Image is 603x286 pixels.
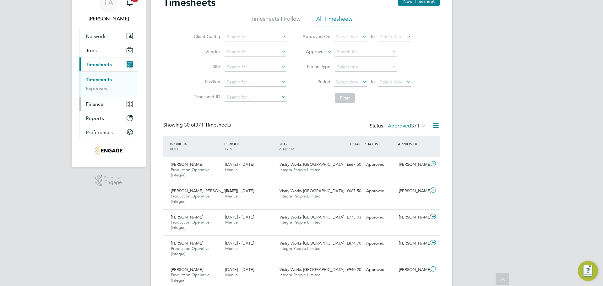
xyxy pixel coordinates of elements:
[170,146,179,151] span: ROLE
[302,79,330,84] label: Period
[86,47,97,53] span: Jobs
[79,146,138,156] a: Go to home page
[86,33,106,39] span: Network
[86,101,103,107] span: Finance
[225,188,254,193] span: [DATE] - [DATE]
[79,111,138,125] button: Reports
[79,71,138,97] div: Timesheets
[104,180,122,185] span: Engage
[280,214,344,220] span: Vistry Works [GEOGRAPHIC_DATA]
[225,167,239,172] span: Manual
[79,29,138,43] button: Network
[335,48,397,57] input: Search for...
[79,43,138,57] button: Jobs
[95,175,122,186] a: Powered byEngage
[302,34,330,39] label: Approved On
[192,79,220,84] label: Position
[184,122,195,128] span: 30 of
[280,162,344,167] span: Vistry Works [GEOGRAPHIC_DATA]
[396,265,429,275] div: [PERSON_NAME]
[225,272,239,278] span: Manual
[302,64,330,69] label: Period Type
[280,193,321,199] span: Integra People Limited
[225,48,286,57] input: Search for...
[349,141,361,146] span: TOTAL
[280,246,321,251] span: Integra People Limited
[238,141,239,146] span: /
[86,115,104,121] span: Reports
[280,167,321,172] span: Integra People Limited
[171,188,237,193] span: [PERSON_NAME] [PERSON_NAME]
[277,138,331,154] div: SITE
[331,159,364,170] div: £667.50
[168,138,223,154] div: WORKER
[225,214,254,220] span: [DATE] - [DATE]
[225,267,254,272] span: [DATE] - [DATE]
[280,272,321,278] span: Integra People Limited
[79,97,138,111] button: Finance
[223,138,277,154] div: PERIOD
[335,93,355,103] button: Filter
[186,141,187,146] span: /
[286,141,287,146] span: /
[396,238,429,249] div: [PERSON_NAME]
[280,188,344,193] span: Vistry Works [GEOGRAPHIC_DATA]
[280,219,321,225] span: Integra People Limited
[225,219,239,225] span: Manual
[364,138,396,149] div: STATUS
[171,272,209,283] span: Production Operative (Integra)
[171,267,203,272] span: [PERSON_NAME]
[335,63,397,72] input: Select one
[370,122,427,131] div: Status
[104,175,122,180] span: Powered by
[316,15,353,26] li: All Timesheets
[225,63,286,72] input: Search for...
[368,32,377,40] span: To
[280,267,344,272] span: Vistry Works [GEOGRAPHIC_DATA]
[396,186,429,196] div: [PERSON_NAME]
[280,240,344,246] span: Vistry Works [GEOGRAPHIC_DATA]
[79,15,138,23] span: Lucy Anderton
[364,159,396,170] div: Approved
[578,261,598,281] button: Engage Resource Center
[297,49,325,55] label: Approver
[364,212,396,223] div: Approved
[163,122,232,128] div: Showing
[86,129,113,135] span: Preferences
[225,162,254,167] span: [DATE] - [DATE]
[225,246,239,251] span: Manual
[171,246,209,256] span: Production Operative (Integra)
[184,122,231,128] span: 371 Timesheets
[224,146,233,151] span: TYPE
[380,79,403,85] span: Select date
[225,193,239,199] span: Manual
[192,49,220,54] label: Vendor
[86,62,112,67] span: Timesheets
[225,93,286,102] input: Search for...
[388,123,426,129] label: Approved
[171,167,209,178] span: Production Operative (Integra)
[336,34,358,40] span: Select date
[336,79,358,85] span: Select date
[95,146,122,156] img: integrapeople-logo-retina.png
[192,64,220,69] label: Site
[331,265,364,275] div: £940.20
[192,34,220,39] label: Client Config
[171,214,203,220] span: [PERSON_NAME]
[192,94,220,100] label: Timesheet ID
[380,34,403,40] span: Select date
[251,15,301,26] li: Timesheets I Follow
[225,240,254,246] span: [DATE] - [DATE]
[364,186,396,196] div: Approved
[86,85,107,91] a: Expenses
[331,212,364,223] div: £773.93
[368,78,377,86] span: To
[364,265,396,275] div: Approved
[396,159,429,170] div: [PERSON_NAME]
[331,238,364,249] div: £874.70
[225,33,286,41] input: Search for...
[225,78,286,87] input: Search for...
[411,123,420,129] span: 371
[171,219,209,230] span: Production Operative (Integra)
[171,240,203,246] span: [PERSON_NAME]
